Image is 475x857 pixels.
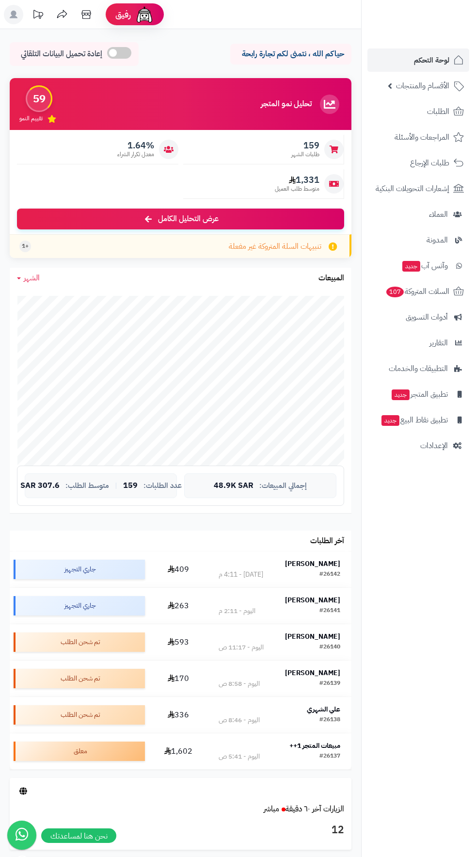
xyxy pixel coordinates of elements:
[143,482,182,490] span: عدد الطلبات:
[14,669,145,688] div: تم شحن الطلب
[65,482,109,490] span: متوسط الطلب:
[392,389,410,400] span: جديد
[319,606,340,616] div: #26141
[367,331,469,355] a: التقارير
[318,274,344,283] h3: المبيعات
[310,537,344,546] h3: آخر الطلبات
[26,5,50,27] a: تحديثات المنصة
[429,208,448,221] span: العملاء
[386,286,404,297] span: 107
[14,560,145,579] div: جاري التجهيز
[409,7,466,28] img: logo-2.png
[376,182,449,195] span: إشعارات التحويلات البنكية
[307,704,340,714] strong: علي الشهري
[117,140,154,151] span: 1.64%
[14,596,145,615] div: جاري التجهيز
[149,588,207,624] td: 263
[285,595,340,605] strong: [PERSON_NAME]
[285,559,340,569] strong: [PERSON_NAME]
[219,606,255,616] div: اليوم - 2:11 م
[14,632,145,652] div: تم شحن الطلب
[229,241,321,252] span: تنبيهات السلة المتروكة غير مفعلة
[285,631,340,642] strong: [PERSON_NAME]
[219,643,264,652] div: اليوم - 11:17 ص
[367,408,469,432] a: تطبيق نقاط البيعجديد
[149,733,207,769] td: 1,602
[289,741,340,751] strong: مبيعات المتجر 1++
[367,100,469,123] a: الطلبات
[367,151,469,175] a: طلبات الإرجاع
[24,272,40,284] span: الشهر
[367,203,469,226] a: العملاء
[214,482,253,490] span: 48.9K SAR
[261,100,312,109] h3: تحليل نمو المتجر
[319,643,340,652] div: #26140
[429,336,448,350] span: التقارير
[21,49,102,60] span: إعادة تحميل البيانات التلقائي
[117,150,154,159] span: معدل تكرار الشراء
[427,233,448,247] span: المدونة
[275,175,319,185] span: 1,331
[319,570,340,580] div: #26142
[367,49,469,72] a: لوحة التحكم
[367,254,469,277] a: وآتس آبجديد
[410,156,449,170] span: طلبات الإرجاع
[380,413,448,427] span: تطبيق نقاط البيع
[406,310,448,324] span: أدوات التسويق
[367,126,469,149] a: المراجعات والأسئلة
[389,362,448,375] span: التطبيقات والخدمات
[115,9,131,20] span: رفيق
[158,213,219,225] span: عرض التحليل الكامل
[420,439,448,453] span: الإعدادات
[402,261,420,272] span: جديد
[264,803,344,815] a: الزيارات آخر ٦٠ دقيقةمباشر
[367,434,469,457] a: الإعدادات
[149,661,207,696] td: 170
[385,285,449,298] span: السلات المتروكة
[17,822,344,839] h3: 12
[319,752,340,761] div: #26137
[219,752,260,761] div: اليوم - 5:41 ص
[22,242,29,250] span: +1
[149,551,207,587] td: 409
[391,388,448,401] span: تطبيق المتجر
[17,273,40,284] a: الشهر
[135,5,154,24] img: ai-face.png
[414,53,449,67] span: لوحة التحكم
[367,383,469,406] a: تطبيق المتجرجديد
[381,415,399,426] span: جديد
[19,114,43,123] span: تقييم النمو
[149,624,207,660] td: 593
[396,79,449,93] span: الأقسام والمنتجات
[285,668,340,678] strong: [PERSON_NAME]
[395,130,449,144] span: المراجعات والأسئلة
[401,259,448,273] span: وآتس آب
[259,482,307,490] span: إجمالي المبيعات:
[427,105,449,118] span: الطلبات
[123,482,138,490] span: 159
[367,306,469,329] a: أدوات التسويق
[20,482,60,490] span: 307.6 SAR
[219,715,260,725] div: اليوم - 8:46 ص
[237,49,344,60] p: حياكم الله ، نتمنى لكم تجارة رابحة
[17,209,344,229] a: عرض التحليل الكامل
[14,742,145,761] div: معلق
[319,679,340,689] div: #26139
[367,357,469,380] a: التطبيقات والخدمات
[367,228,469,252] a: المدونة
[219,570,263,580] div: [DATE] - 4:11 م
[275,185,319,193] span: متوسط طلب العميل
[291,150,319,159] span: طلبات الشهر
[115,482,117,489] span: |
[367,280,469,303] a: السلات المتروكة107
[149,697,207,733] td: 336
[319,715,340,725] div: #26138
[219,679,260,689] div: اليوم - 8:58 ص
[367,177,469,200] a: إشعارات التحويلات البنكية
[264,803,279,815] small: مباشر
[14,705,145,725] div: تم شحن الطلب
[291,140,319,151] span: 159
